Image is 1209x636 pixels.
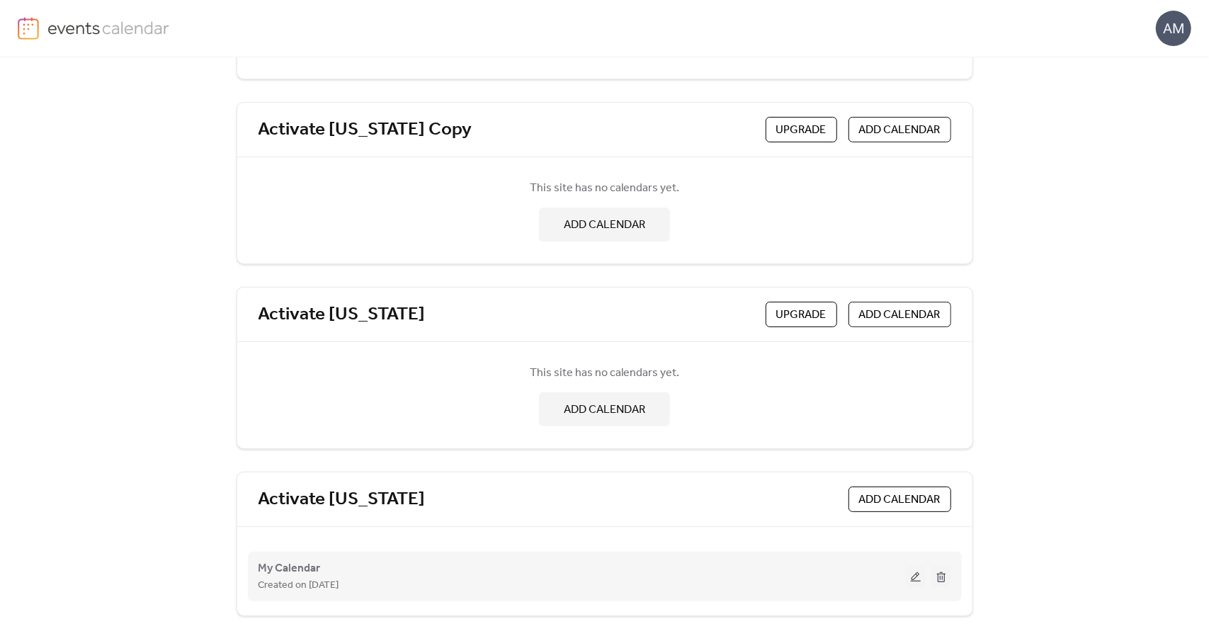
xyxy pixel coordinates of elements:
span: My Calendar [259,560,321,577]
button: ADD CALENDAR [539,208,670,242]
span: ADD CALENDAR [564,217,645,234]
button: Upgrade [766,117,837,142]
span: Created on [DATE] [259,577,339,594]
button: ADD CALENDAR [848,117,951,142]
a: Activate [US_STATE] [259,488,426,511]
span: ADD CALENDAR [564,402,645,419]
span: Upgrade [776,122,827,139]
span: ADD CALENDAR [859,122,941,139]
img: logo-type [47,17,170,38]
button: ADD CALENDAR [539,392,670,426]
a: My Calendar [259,564,321,572]
a: Activate [US_STATE] [259,303,426,326]
span: ADD CALENDAR [859,307,941,324]
div: AM [1156,11,1191,46]
button: Upgrade [766,302,837,327]
button: ADD CALENDAR [848,302,951,327]
a: Activate [US_STATE] Copy [259,118,472,142]
span: Upgrade [776,307,827,324]
span: This site has no calendars yet. [530,365,679,382]
img: logo [18,17,39,40]
span: This site has no calendars yet. [530,180,679,197]
button: ADD CALENDAR [848,487,951,512]
span: ADD CALENDAR [859,492,941,509]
